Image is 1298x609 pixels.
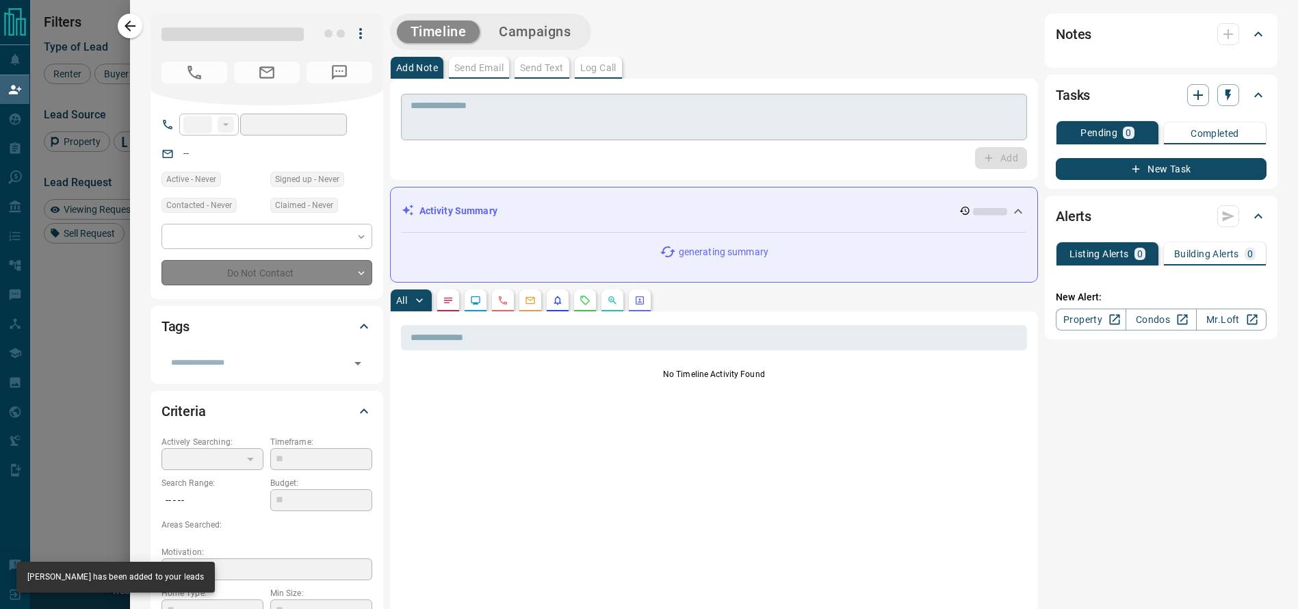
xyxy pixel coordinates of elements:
div: Do Not Contact [161,260,372,285]
button: Campaigns [485,21,584,43]
h2: Notes [1056,23,1091,45]
svg: Agent Actions [634,295,645,306]
div: [PERSON_NAME] has been added to your leads [27,566,204,588]
span: No Number [161,62,227,83]
p: Budget: [270,477,372,489]
button: New Task [1056,158,1267,180]
p: generating summary [679,245,768,259]
h2: Alerts [1056,205,1091,227]
p: Listing Alerts [1069,249,1129,259]
div: Activity Summary [402,198,1026,224]
p: -- - -- [161,489,263,512]
svg: Lead Browsing Activity [470,295,481,306]
p: Add Note [396,63,438,73]
a: -- [183,148,189,159]
button: Timeline [397,21,480,43]
p: No Timeline Activity Found [401,368,1027,380]
svg: Emails [525,295,536,306]
a: Mr.Loft [1196,309,1267,331]
p: Building Alerts [1174,249,1239,259]
span: Claimed - Never [275,198,333,212]
h2: Tasks [1056,84,1090,106]
div: Tasks [1056,79,1267,112]
p: 0 [1126,128,1131,138]
p: Pending [1080,128,1117,138]
svg: Requests [580,295,590,306]
p: New Alert: [1056,290,1267,304]
h2: Tags [161,315,190,337]
span: Active - Never [166,172,216,186]
p: Activity Summary [419,204,497,218]
div: Alerts [1056,200,1267,233]
svg: Opportunities [607,295,618,306]
span: Contacted - Never [166,198,232,212]
h2: Criteria [161,400,206,422]
p: Home Type: [161,587,263,599]
p: Actively Searching: [161,436,263,448]
p: Motivation: [161,546,372,558]
p: Completed [1191,129,1239,138]
p: Areas Searched: [161,519,372,531]
span: No Email [234,62,300,83]
svg: Listing Alerts [552,295,563,306]
div: Notes [1056,18,1267,51]
svg: Calls [497,295,508,306]
div: Tags [161,310,372,343]
p: All [396,296,407,305]
div: Criteria [161,395,372,428]
button: Open [348,354,367,373]
svg: Notes [443,295,454,306]
p: Timeframe: [270,436,372,448]
p: 0 [1137,249,1143,259]
span: No Number [307,62,372,83]
p: Min Size: [270,587,372,599]
span: Signed up - Never [275,172,339,186]
a: Property [1056,309,1126,331]
a: Condos [1126,309,1196,331]
p: 0 [1247,249,1253,259]
p: Search Range: [161,477,263,489]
